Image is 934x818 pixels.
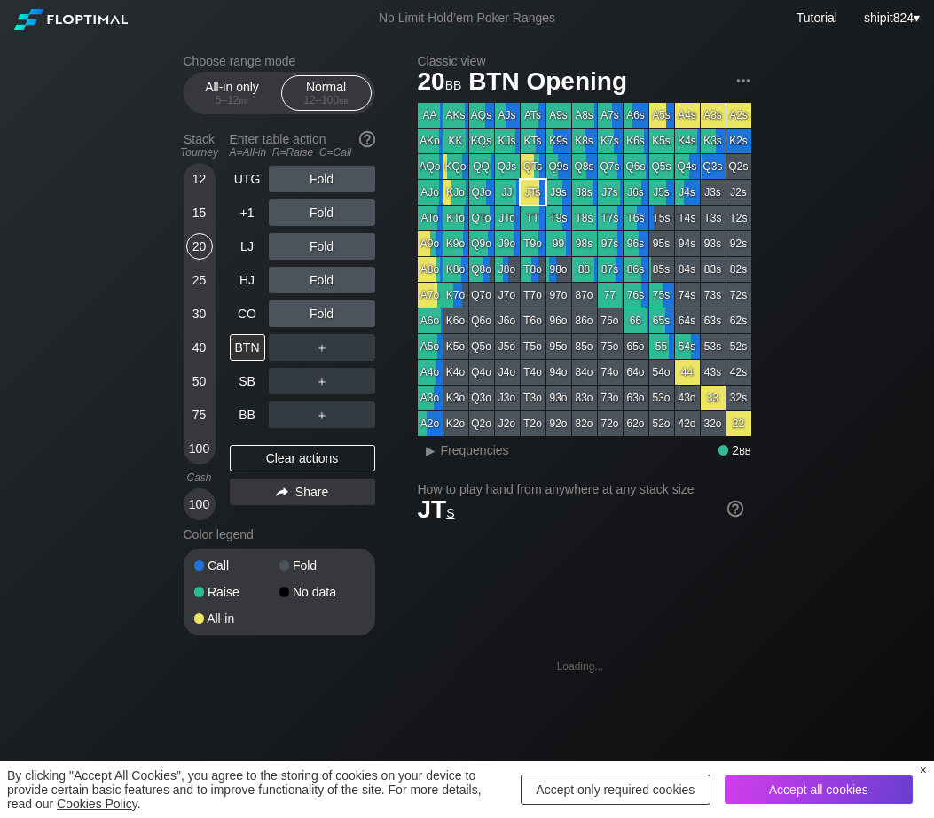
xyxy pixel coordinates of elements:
[495,386,520,410] div: J3o
[859,8,922,27] div: ▾
[418,206,443,230] div: ATo
[420,440,443,461] div: ▸
[624,180,648,205] div: J6s
[195,94,270,106] div: 5 – 12
[286,76,367,110] div: Normal
[443,411,468,436] div: K2o
[184,54,375,68] h2: Choose range mode
[675,154,700,179] div: Q4s
[469,231,494,256] div: Q9o
[701,103,726,128] div: A3s
[418,482,743,496] h2: How to play hand from anywhere at any stack size
[186,199,213,226] div: 15
[649,206,674,230] div: T5s
[546,360,571,385] div: 94o
[521,103,545,128] div: ATs
[521,129,545,153] div: KTs
[279,559,365,572] div: Fold
[289,94,364,106] div: 12 – 100
[546,308,571,333] div: 96o
[521,180,545,205] div: JTs
[546,283,571,308] div: 97o
[418,386,443,410] div: A3o
[598,206,623,230] div: T7s
[186,368,213,394] div: 50
[624,257,648,282] div: 86s
[521,283,545,308] div: T7o
[624,206,648,230] div: T6s
[269,166,375,192] div: Fold
[443,180,468,205] div: KJo
[186,401,213,428] div: 75
[230,199,265,226] div: +1
[230,445,375,471] div: Clear actions
[443,231,468,256] div: K9o
[598,257,623,282] div: 87s
[649,231,674,256] div: 95s
[418,129,443,153] div: AKo
[357,129,377,149] img: help.32db89a4.svg
[443,360,468,385] div: K4o
[418,308,443,333] div: A6o
[495,206,520,230] div: JTo
[572,206,597,230] div: T8s
[546,206,571,230] div: T9s
[675,257,700,282] div: 84s
[624,360,648,385] div: 64o
[469,257,494,282] div: Q8o
[649,308,674,333] div: 65s
[675,308,700,333] div: 64s
[469,154,494,179] div: QQ
[649,360,674,385] div: 54o
[649,257,674,282] div: 85s
[443,283,468,308] div: K7o
[230,368,265,394] div: SB
[521,334,545,359] div: T5o
[521,360,545,385] div: T4o
[230,166,265,192] div: UTG
[598,360,623,385] div: 74o
[598,411,623,436] div: 72o
[675,103,700,128] div: A4s
[572,386,597,410] div: 83o
[701,257,726,282] div: 83s
[230,401,265,428] div: BB
[495,154,520,179] div: QJs
[177,125,223,166] div: Stack
[521,206,545,230] div: TT
[443,103,468,128] div: AKs
[352,11,582,29] div: No Limit Hold’em Poker Ranges
[675,231,700,256] div: 94s
[675,386,700,410] div: 43o
[701,386,726,410] div: 33
[624,129,648,153] div: K6s
[572,257,597,282] div: 88
[726,360,751,385] div: 42s
[230,479,375,505] div: Share
[495,283,520,308] div: J7o
[649,411,674,436] div: 52o
[269,334,375,361] div: ＋
[546,231,571,256] div: 99
[726,308,751,333] div: 62s
[701,334,726,359] div: 53s
[415,68,465,97] span: 20
[186,334,213,361] div: 40
[230,334,265,361] div: BTN
[495,308,520,333] div: J6o
[546,411,571,436] div: 92o
[495,231,520,256] div: J9o
[546,129,571,153] div: K9s
[521,257,545,282] div: T8o
[701,206,726,230] div: T3s
[269,267,375,293] div: Fold
[57,797,137,811] a: Cookies Policy
[598,334,623,359] div: 75o
[572,308,597,333] div: 86o
[443,257,468,282] div: K8o
[675,334,700,359] div: 54s
[418,495,455,523] span: JT
[546,154,571,179] div: Q9s
[521,411,545,436] div: T2o
[418,180,443,205] div: AJo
